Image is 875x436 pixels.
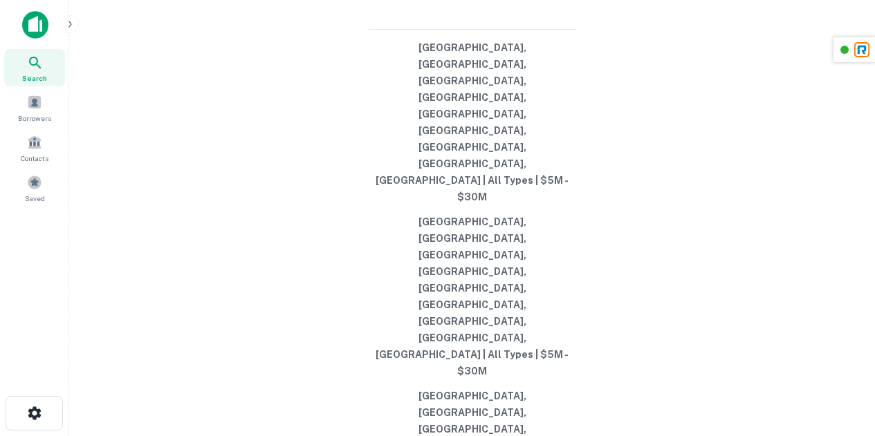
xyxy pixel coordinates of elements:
a: Contacts [4,129,65,167]
img: capitalize-icon.png [22,11,48,39]
a: Saved [4,169,65,207]
span: Search [22,73,47,84]
button: [GEOGRAPHIC_DATA], [GEOGRAPHIC_DATA], [GEOGRAPHIC_DATA], [GEOGRAPHIC_DATA], [GEOGRAPHIC_DATA], [G... [369,35,576,209]
span: Borrowers [18,113,51,124]
iframe: Chat Widget [806,325,875,392]
span: Saved [25,193,45,204]
a: Borrowers [4,89,65,126]
button: [GEOGRAPHIC_DATA], [GEOGRAPHIC_DATA], [GEOGRAPHIC_DATA], [GEOGRAPHIC_DATA], [GEOGRAPHIC_DATA], [G... [369,209,576,383]
a: Search [4,49,65,86]
span: Contacts [21,153,48,164]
